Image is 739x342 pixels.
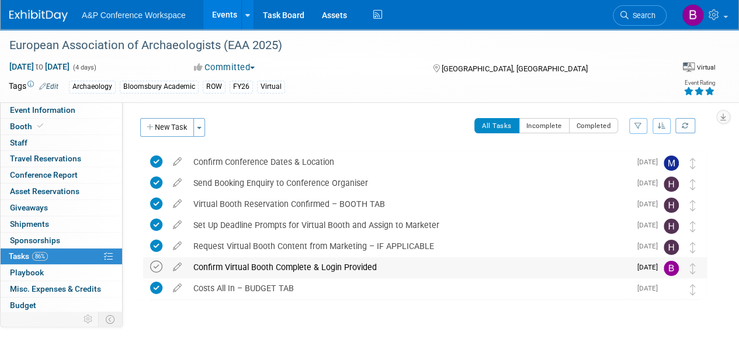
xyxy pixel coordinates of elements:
span: [DATE] [637,263,664,271]
img: Hannah Siegel [664,177,679,192]
div: Virtual Booth Reservation Confirmed – BOOTH TAB [188,194,630,214]
a: Giveaways [1,200,122,216]
div: Bloomsbury Academic [120,81,199,93]
span: [DATE] [637,242,664,250]
span: [DATE] [637,284,664,292]
i: Move task [690,179,696,190]
span: Event Information [10,105,75,115]
img: Anne Weston [664,282,679,297]
a: edit [167,157,188,167]
span: Budget [10,300,36,310]
a: Shipments [1,216,122,232]
img: Format-Virtual.png [683,63,695,72]
img: Brenna Akerman [682,4,704,26]
a: edit [167,241,188,251]
a: Playbook [1,265,122,281]
i: Move task [690,221,696,232]
a: Search [613,5,667,26]
a: Refresh [675,118,695,133]
a: edit [167,283,188,293]
span: Playbook [10,268,44,277]
a: Budget [1,298,122,313]
div: Event Rating [684,80,715,86]
span: to [34,62,45,71]
span: [DATE] [637,158,664,166]
span: Sponsorships [10,236,60,245]
span: Search [629,11,655,20]
span: A&P Conference Workspace [82,11,186,20]
div: Confirm Conference Dates & Location [188,152,630,172]
img: Hannah Siegel [664,219,679,234]
div: FY26 [230,81,253,93]
span: Asset Reservations [10,186,79,196]
a: Misc. Expenses & Credits [1,281,122,297]
img: Hannah Siegel [664,240,679,255]
a: Travel Reservations [1,151,122,167]
span: Giveaways [10,203,48,212]
button: Completed [569,118,619,133]
a: Event Information [1,102,122,118]
div: Event Format [683,61,716,72]
div: Virtual [696,63,716,72]
div: Virtual [257,81,285,93]
img: Brenna Akerman [664,261,679,276]
i: Move task [690,263,696,274]
div: Send Booking Enquiry to Conference Organiser [188,173,630,193]
img: ExhibitDay [9,10,68,22]
span: (4 days) [72,64,96,71]
span: Tasks [9,251,48,261]
div: Costs All In – BUDGET TAB [188,278,630,298]
span: [DATE] [637,179,664,187]
img: Hannah Siegel [664,198,679,213]
a: Staff [1,135,122,151]
span: Misc. Expenses & Credits [10,284,101,293]
a: Booth [1,119,122,134]
span: 86% [32,252,48,261]
a: Conference Report [1,167,122,183]
i: Move task [690,200,696,211]
a: Sponsorships [1,233,122,248]
span: Booth [10,122,46,131]
div: Confirm Virtual Booth Complete & Login Provided [188,257,630,277]
button: Incomplete [519,118,570,133]
div: Event Format [612,61,716,78]
td: Toggle Event Tabs [99,312,123,327]
span: [GEOGRAPHIC_DATA], [GEOGRAPHIC_DATA] [441,64,587,73]
span: Travel Reservations [10,154,81,163]
div: Archaeology [69,81,116,93]
button: New Task [140,118,194,137]
a: edit [167,199,188,209]
span: Conference Report [10,170,78,179]
div: Request Virtual Booth Content from Marketing – IF APPLICABLE [188,236,630,256]
div: European Association of Archaeologists (EAA 2025) [5,35,655,56]
i: Move task [690,158,696,169]
div: Set Up Deadline Prompts for Virtual Booth and Assign to Marketer [188,215,630,235]
a: Tasks86% [1,248,122,264]
td: Tags [9,80,58,94]
i: Move task [690,242,696,253]
a: Asset Reservations [1,184,122,199]
a: edit [167,262,188,272]
span: Shipments [10,219,49,229]
span: Staff [10,138,27,147]
span: [DATE] [637,200,664,208]
a: edit [167,220,188,230]
button: Committed [190,61,259,74]
img: Matt Hambridge [664,156,679,171]
i: Booth reservation complete [37,123,43,129]
span: [DATE] [637,221,664,229]
div: ROW [203,81,225,93]
i: Move task [690,284,696,295]
span: [DATE] [DATE] [9,61,70,72]
a: Edit [39,82,58,91]
a: edit [167,178,188,188]
td: Personalize Event Tab Strip [78,312,99,327]
button: All Tasks [474,118,519,133]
